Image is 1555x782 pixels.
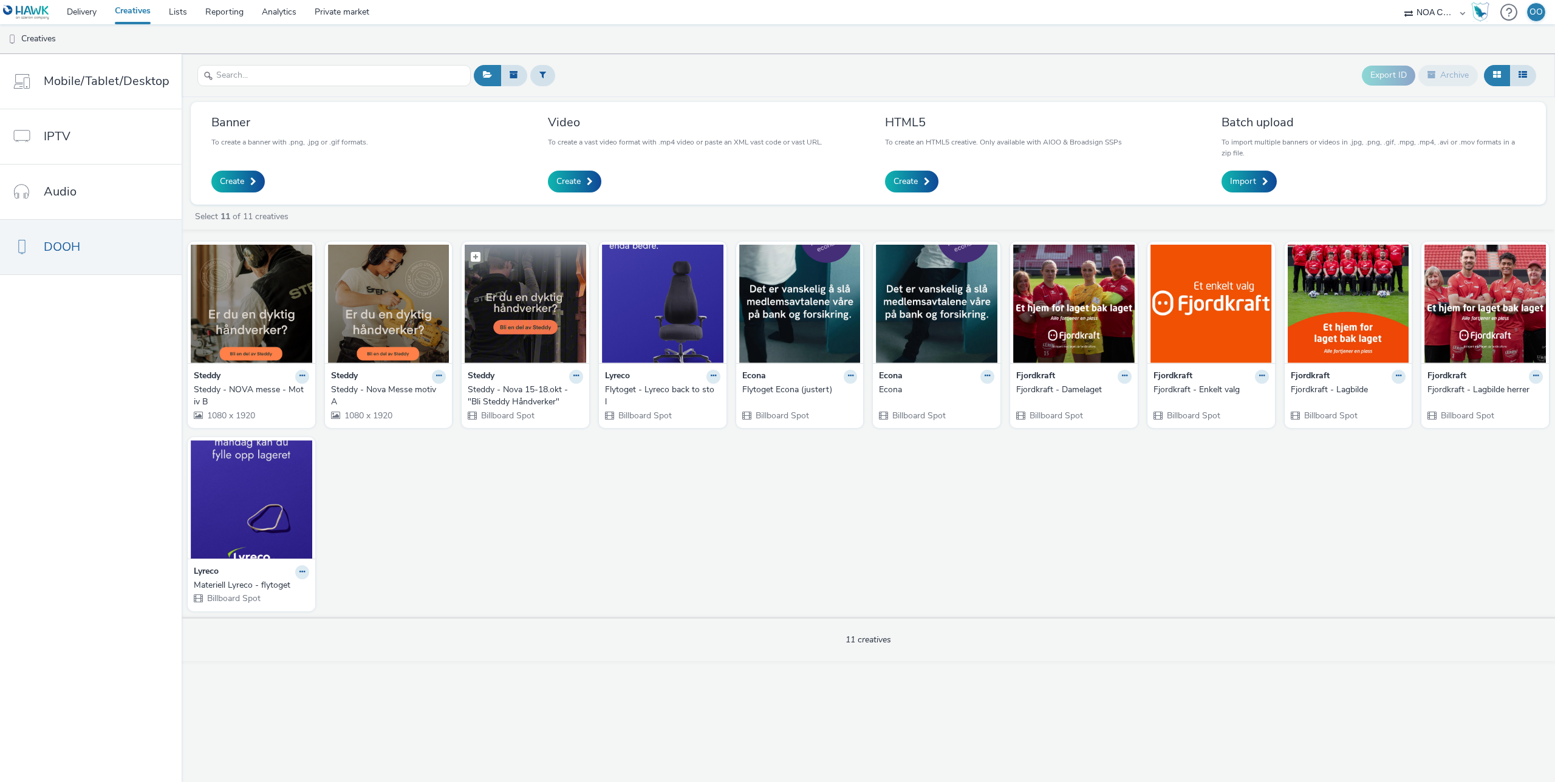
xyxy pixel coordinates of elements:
[194,565,219,579] strong: Lyreco
[194,370,220,384] strong: Steddy
[1303,410,1358,421] span: Billboard Spot
[1153,384,1264,396] div: Fjordkraft - Enkelt valg
[879,384,994,396] a: Econa
[211,114,368,131] h3: Banner
[1153,370,1192,384] strong: Fjordkraft
[1288,245,1409,363] img: Fjordkraft - Lagbilde visual
[44,72,169,90] span: Mobile/Tablet/Desktop
[1291,384,1406,396] a: Fjordkraft - Lagbilde
[1291,370,1330,384] strong: Fjordkraft
[194,211,293,222] a: Select of 11 creatives
[44,183,77,200] span: Audio
[885,171,938,192] a: Create
[548,137,822,148] p: To create a vast video format with .mp4 video or paste an XML vast code or vast URL.
[1418,65,1478,86] button: Archive
[742,384,858,396] a: Flytoget Econa (justert)
[602,245,723,363] img: Flytoget - Lyreco back to stol visual
[1509,65,1536,86] button: Table
[3,5,50,20] img: undefined Logo
[1016,384,1132,396] a: Fjordkraft - Damelaget
[220,211,230,222] strong: 11
[468,384,578,409] div: Steddy - Nova 15-18.okt - "Bli Steddy Håndverker"
[739,245,861,363] img: Flytoget Econa (justert) visual
[465,245,586,363] img: Steddy - Nova 15-18.okt - "Bli Steddy Håndverker" visual
[605,384,720,409] a: Flytoget - Lyreco back to stol
[742,384,853,396] div: Flytoget Econa (justert)
[194,384,309,409] a: Steddy - NOVA messe - Motiv B
[879,384,989,396] div: Econa
[1471,2,1494,22] a: Hawk Academy
[220,175,244,188] span: Create
[1291,384,1401,396] div: Fjordkraft - Lagbilde
[742,370,766,384] strong: Econa
[6,33,18,46] img: dooh
[1150,245,1272,363] img: Fjordkraft - Enkelt valg visual
[548,114,822,131] h3: Video
[1427,384,1543,396] a: Fjordkraft - Lagbilde herrer
[876,245,997,363] img: Econa visual
[194,384,304,409] div: Steddy - NOVA messe - Motiv B
[1427,370,1466,384] strong: Fjordkraft
[331,370,358,384] strong: Steddy
[1016,384,1127,396] div: Fjordkraft - Damelaget
[885,114,1122,131] h3: HTML5
[44,238,80,256] span: DOOH
[617,410,672,421] span: Billboard Spot
[1153,384,1269,396] a: Fjordkraft - Enkelt valg
[328,245,449,363] img: Steddy - Nova Messe motiv A visual
[1424,245,1546,363] img: Fjordkraft - Lagbilde herrer visual
[556,175,581,188] span: Create
[1016,370,1055,384] strong: Fjordkraft
[1222,114,1525,131] h3: Batch upload
[1028,410,1083,421] span: Billboard Spot
[1362,66,1415,85] button: Export ID
[211,137,368,148] p: To create a banner with .png, .jpg or .gif formats.
[1222,171,1277,192] a: Import
[331,384,446,409] a: Steddy - Nova Messe motiv A
[206,593,261,604] span: Billboard Spot
[194,579,309,591] a: Materiell Lyreco - flytoget
[194,579,304,591] div: Materiell Lyreco - flytoget
[331,384,442,409] div: Steddy - Nova Messe motiv A
[548,171,601,192] a: Create
[44,127,70,145] span: IPTV
[1230,175,1256,188] span: Import
[879,370,903,384] strong: Econa
[1166,410,1220,421] span: Billboard Spot
[191,440,312,559] img: Materiell Lyreco - flytoget visual
[211,171,265,192] a: Create
[206,410,255,421] span: 1080 x 1920
[1471,2,1489,22] img: Hawk Academy
[1013,245,1135,363] img: Fjordkraft - Damelaget visual
[1484,65,1510,86] button: Grid
[197,65,471,86] input: Search...
[468,384,583,409] a: Steddy - Nova 15-18.okt - "Bli Steddy Håndverker"
[1529,3,1543,21] div: OO
[191,245,312,363] img: Steddy - NOVA messe - Motiv B visual
[605,370,630,384] strong: Lyreco
[885,137,1122,148] p: To create an HTML5 creative. Only available with AIOO & Broadsign SSPs
[891,410,946,421] span: Billboard Spot
[480,410,535,421] span: Billboard Spot
[605,384,716,409] div: Flytoget - Lyreco back to stol
[1427,384,1538,396] div: Fjordkraft - Lagbilde herrer
[846,634,891,645] span: 11 creatives
[1222,137,1525,158] p: To import multiple banners or videos in .jpg, .png, .gif, .mpg, .mp4, .avi or .mov formats in a z...
[754,410,809,421] span: Billboard Spot
[468,370,494,384] strong: Steddy
[894,175,918,188] span: Create
[1440,410,1494,421] span: Billboard Spot
[343,410,392,421] span: 1080 x 1920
